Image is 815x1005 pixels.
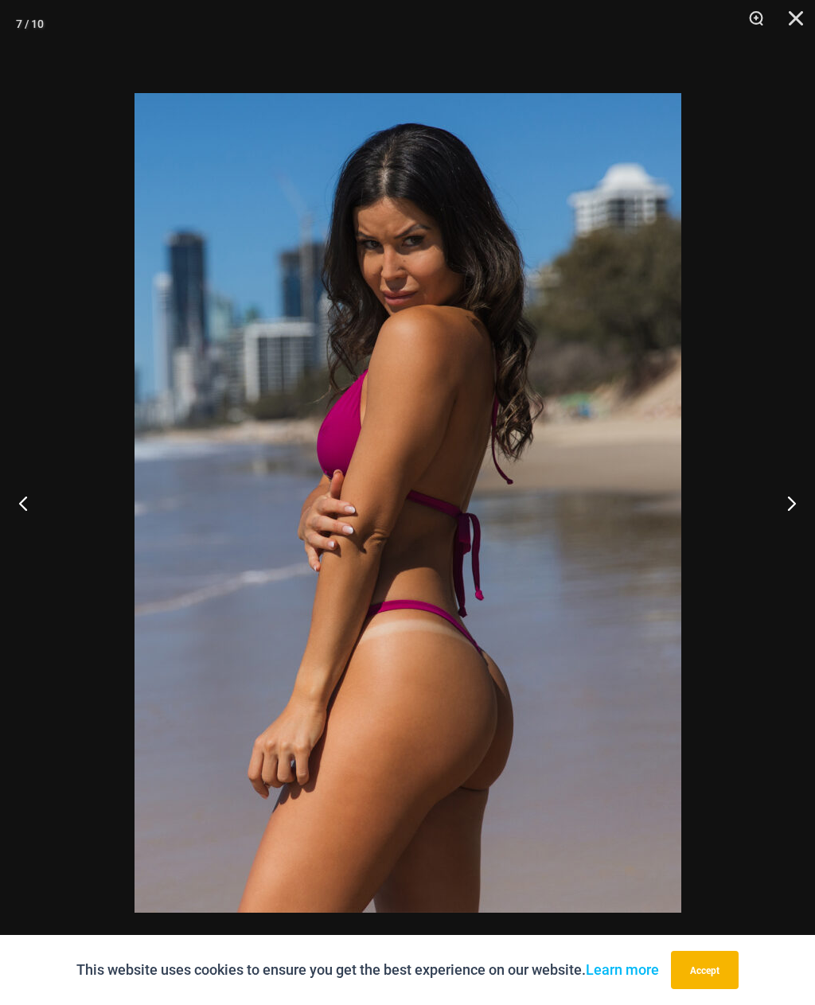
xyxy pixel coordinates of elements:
[76,958,659,982] p: This website uses cookies to ensure you get the best experience on our website.
[671,951,739,989] button: Accept
[135,93,681,913] img: Tight Rope Pink 319 Top 4212 Micro 03
[586,961,659,978] a: Learn more
[16,12,44,36] div: 7 / 10
[755,463,815,543] button: Next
